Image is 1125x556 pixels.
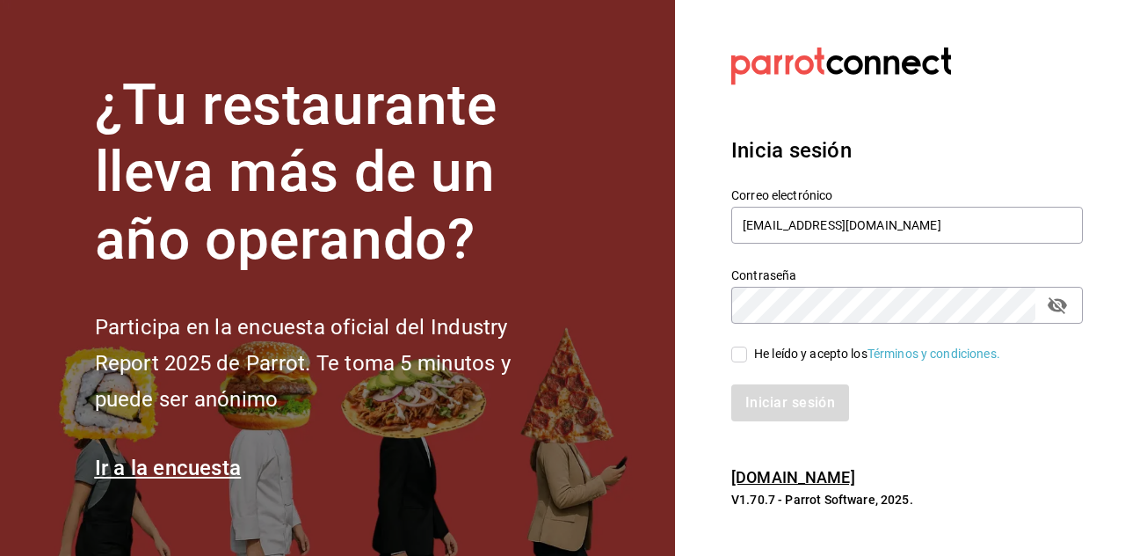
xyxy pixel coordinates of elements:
div: He leído y acepto los [754,345,1000,363]
button: passwordField [1042,290,1072,320]
label: Contraseña [731,268,1083,281]
h1: ¿Tu restaurante lleva más de un año operando? [95,72,570,274]
a: Ir a la encuesta [95,456,242,480]
h2: Participa en la encuesta oficial del Industry Report 2025 de Parrot. Te toma 5 minutos y puede se... [95,310,570,417]
a: [DOMAIN_NAME] [731,468,855,486]
p: V1.70.7 - Parrot Software, 2025. [731,491,1083,508]
h3: Inicia sesión [731,135,1083,166]
a: Términos y condiciones. [867,347,1000,361]
label: Correo electrónico [731,188,1083,201]
input: Ingresa tu correo electrónico [731,207,1083,244]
